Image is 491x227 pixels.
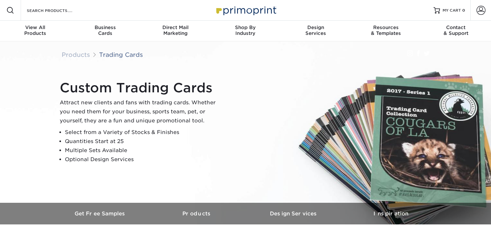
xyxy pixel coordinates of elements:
h3: Inspiration [343,211,439,217]
li: Optional Design Services [65,155,221,164]
h1: Custom Trading Cards [60,80,221,96]
a: Shop ByIndustry [210,21,281,41]
a: Products [149,203,246,224]
span: 0 [462,8,465,13]
a: Design Services [246,203,343,224]
div: & Support [421,25,491,36]
a: Resources& Templates [351,21,421,41]
h3: Products [149,211,246,217]
span: Shop By [210,25,281,30]
span: Business [70,25,140,30]
img: Primoprint [213,3,278,17]
div: Industry [210,25,281,36]
span: Design [281,25,351,30]
span: Resources [351,25,421,30]
span: Direct Mail [140,25,210,30]
li: Select from a Variety of Stocks & Finishes [65,128,221,137]
a: Inspiration [343,203,439,224]
a: DesignServices [281,21,351,41]
input: SEARCH PRODUCTS..... [26,6,89,14]
li: Quantities Start at 25 [65,137,221,146]
a: Trading Cards [99,51,143,58]
li: Multiple Sets Available [65,146,221,155]
div: Services [281,25,351,36]
p: Attract new clients and fans with trading cards. Whether you need them for your business, sports ... [60,98,221,125]
span: MY CART [443,8,461,13]
a: Products [62,51,90,58]
h3: Get Free Samples [52,211,149,217]
a: BusinessCards [70,21,140,41]
span: Contact [421,25,491,30]
div: Marketing [140,25,210,36]
a: Get Free Samples [52,203,149,224]
div: Cards [70,25,140,36]
a: Direct MailMarketing [140,21,210,41]
h3: Design Services [246,211,343,217]
div: & Templates [351,25,421,36]
a: Contact& Support [421,21,491,41]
